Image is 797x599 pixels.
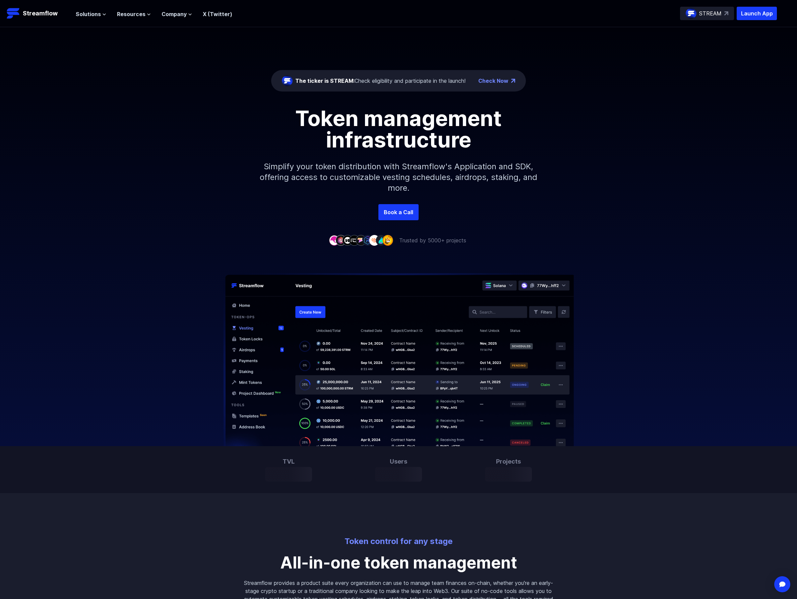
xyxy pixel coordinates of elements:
[117,10,151,18] button: Resources
[117,10,145,18] span: Resources
[295,77,355,84] span: The ticker is STREAM:
[254,151,543,204] p: Simplify your token distribution with Streamflow's Application and SDK, offering access to custom...
[774,576,790,592] div: Open Intercom Messenger
[162,10,192,18] button: Company
[265,457,312,466] h3: TVL
[485,457,532,466] h3: Projects
[243,555,554,571] p: All-in-one token management
[23,9,58,18] p: Streamflow
[478,77,508,85] a: Check Now
[76,10,101,18] span: Solutions
[680,7,734,20] a: STREAM
[282,75,293,86] img: streamflow-logo-circle.png
[248,108,549,151] h1: Token management infrastructure
[203,11,232,17] a: X (Twitter)
[295,77,466,85] div: Check eligibility and participate in the launch!
[382,235,393,245] img: company-9
[184,273,613,446] img: Hero Image
[356,235,366,245] img: company-5
[376,235,386,245] img: company-8
[724,11,728,15] img: top-right-arrow.svg
[699,9,722,17] p: STREAM
[7,7,69,20] a: Streamflow
[369,235,380,245] img: company-7
[686,8,696,19] img: streamflow-logo-circle.png
[378,204,419,220] a: Book a Call
[737,7,777,20] button: Launch App
[76,10,106,18] button: Solutions
[349,235,360,245] img: company-4
[329,235,340,245] img: company-1
[399,236,466,244] p: Trusted by 5000+ projects
[342,235,353,245] img: company-3
[511,79,515,83] img: top-right-arrow.png
[243,536,554,547] p: Token control for any stage
[335,235,346,245] img: company-2
[362,235,373,245] img: company-6
[7,7,20,20] img: Streamflow Logo
[162,10,187,18] span: Company
[375,457,422,466] h3: Users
